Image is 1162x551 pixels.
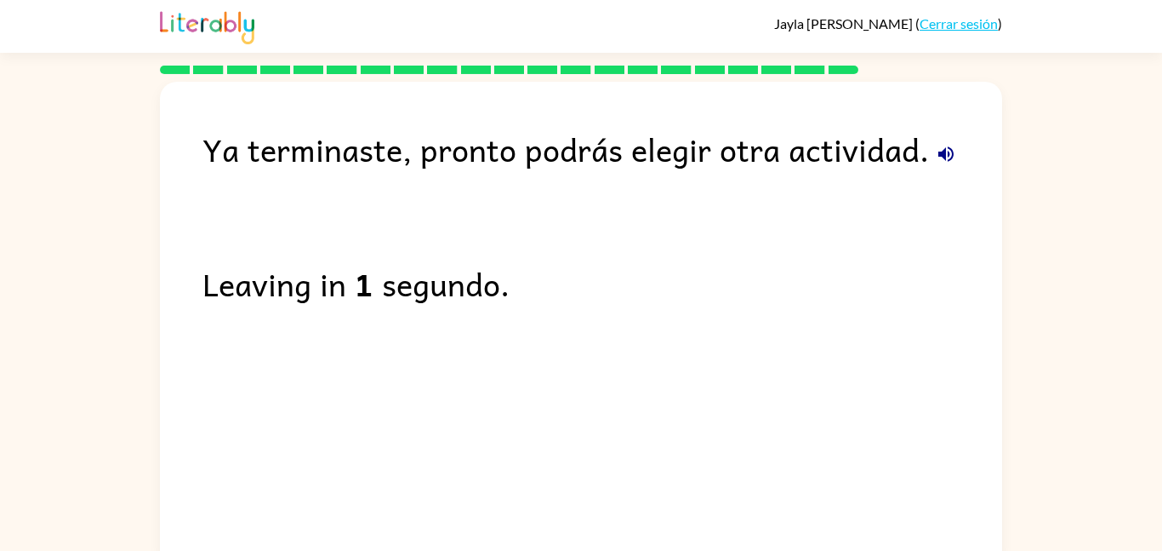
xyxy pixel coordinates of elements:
img: Literably [160,7,254,44]
div: Ya terminaste, pronto podrás elegir otra actividad. [202,124,1002,174]
a: Cerrar sesión [920,15,998,32]
span: Jayla [PERSON_NAME] [774,15,915,32]
div: Leaving in segundo. [202,259,1002,308]
div: ( ) [774,15,1002,32]
b: 1 [355,259,373,308]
